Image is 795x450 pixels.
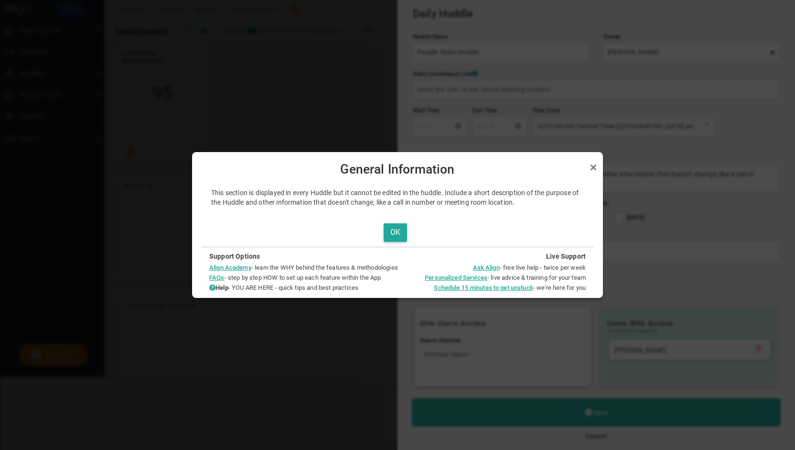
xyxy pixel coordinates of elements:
[209,252,398,261] h4: Support Options
[409,252,586,261] h4: Live Support
[209,263,398,272] li: - learn the WHY behind the features & methodologies
[209,284,358,291] span: - YOU ARE HERE - quick tips and best practices
[209,264,251,271] a: Align Academy
[409,283,586,292] li: - we're here for you
[209,273,398,282] li: - step by step HOW to set up each feature within the App
[409,273,586,282] li: - live advice & training for your team
[425,274,487,281] a: Personalized Services
[409,263,586,272] li: - free live help - twice per week
[200,162,595,177] span: General Information
[211,188,584,207] p: This section is displayed in every Huddle but it cannot be edited in the huddle. Include a short ...
[588,162,599,173] a: Close
[473,264,500,271] a: Ask Align
[434,284,533,291] a: Schedule 15 minutes to get unstuck
[209,274,225,281] a: FAQs
[215,284,228,291] strong: Help
[384,223,407,242] button: OK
